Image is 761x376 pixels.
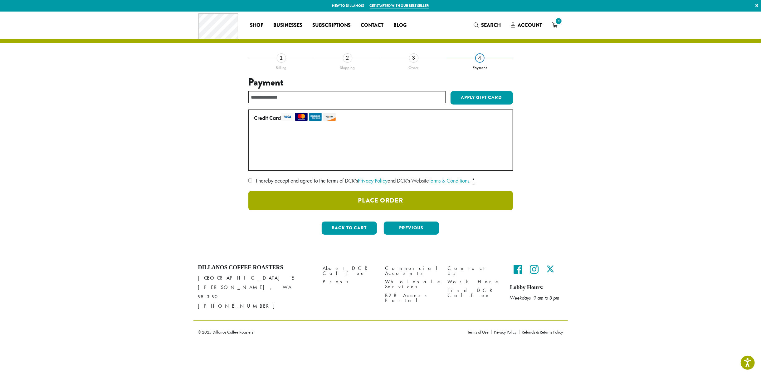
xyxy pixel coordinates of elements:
[315,63,381,70] div: Shipping
[322,222,377,235] button: Back to cart
[323,113,336,121] img: discover
[381,63,447,70] div: Order
[198,330,458,334] p: © 2025 Dillanos Coffee Roasters.
[312,22,351,29] span: Subscriptions
[323,278,376,286] a: Press
[491,330,519,334] a: Privacy Policy
[248,191,513,210] button: Place Order
[451,91,513,105] button: Apply Gift Card
[519,330,563,334] a: Refunds & Returns Policy
[358,177,388,184] a: Privacy Policy
[468,330,491,334] a: Terms of Use
[245,20,268,30] a: Shop
[309,113,322,121] img: amex
[448,264,501,278] a: Contact Us
[429,177,469,184] a: Terms & Conditions
[384,222,439,235] button: Previous
[385,264,438,278] a: Commercial Accounts
[248,76,513,88] h3: Payment
[448,286,501,300] a: Find DCR Coffee
[472,177,475,184] abbr: required
[343,53,352,63] div: 2
[481,22,501,29] span: Search
[370,3,429,8] a: Get started with our best seller
[510,295,559,301] em: Weekdays 9 am to 5 pm
[385,291,438,305] a: B2B Access Portal
[323,264,376,278] a: About DCR Coffee
[475,53,485,63] div: 4
[198,264,314,271] h4: Dillanos Coffee Roasters
[248,178,252,183] input: I hereby accept and agree to the terms of DCR’sPrivacy Policyand DCR’s WebsiteTerms & Conditions. *
[277,53,286,63] div: 1
[281,113,294,121] img: visa
[361,22,383,29] span: Contact
[518,22,542,29] span: Account
[254,113,505,123] label: Credit Card
[256,177,471,184] span: I hereby accept and agree to the terms of DCR’s and DCR’s Website .
[448,278,501,286] a: Work Here
[295,113,308,121] img: mastercard
[510,284,563,291] h5: Lobby Hours:
[248,63,315,70] div: Billing
[554,17,563,25] span: 1
[198,273,314,311] p: [GEOGRAPHIC_DATA] E [PERSON_NAME], WA 98390 [PHONE_NUMBER]
[447,63,513,70] div: Payment
[409,53,418,63] div: 3
[385,278,438,291] a: Wholesale Services
[393,22,407,29] span: Blog
[273,22,302,29] span: Businesses
[250,22,263,29] span: Shop
[469,20,506,30] a: Search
